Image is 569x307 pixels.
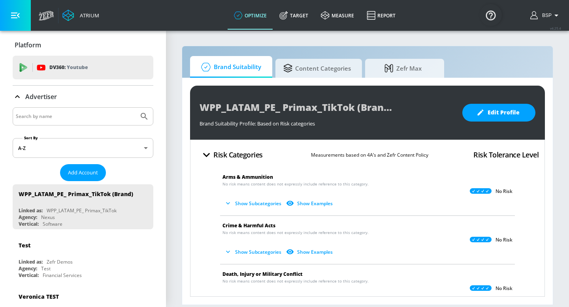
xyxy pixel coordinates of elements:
span: Content Categories [283,59,351,78]
div: Advertiser [13,86,153,108]
span: Add Account [68,168,98,177]
label: Sort By [23,135,40,140]
div: TestLinked as:Zefr DemosAgency:TestVertical:Financial Services [13,236,153,281]
a: measure [315,1,360,30]
div: Atrium [77,12,99,19]
span: No risk means content does not expressly include reference to this category. [222,278,369,284]
p: Youtube [67,63,88,71]
span: Edit Profile [478,108,520,118]
div: Brand Suitability Profile: Based on Risk categories [200,116,454,127]
div: Nexus [41,214,55,221]
span: No risk means content does not expressly include reference to this category. [222,230,369,236]
button: Open Resource Center [480,4,502,26]
div: Linked as: [19,207,43,214]
div: WPP_LATAM_PE_ Primax_TikTok [47,207,117,214]
span: v 4.25.4 [550,26,561,30]
p: No Risk [496,237,512,243]
button: Show Subcategories [222,294,284,307]
div: WPP_LATAM_PE_ Primax_TikTok (Brand)Linked as:WPP_LATAM_PE_ Primax_TikTokAgency:NexusVertical:Soft... [13,184,153,229]
p: No Risk [496,188,512,195]
div: Veronica TEST [19,293,59,300]
div: WPP_LATAM_PE_ Primax_TikTok (Brand) [19,190,133,198]
span: Brand Suitability [198,58,261,77]
div: Financial Services [43,272,82,279]
h4: Risk Categories [213,149,263,160]
a: optimize [228,1,273,30]
p: DV360: [49,63,88,72]
div: Zefr Demos [47,258,73,265]
p: Advertiser [25,92,57,101]
a: Atrium [62,9,99,21]
span: Crime & Harmful Acts [222,222,275,229]
button: Show Examples [284,197,336,210]
span: Arms & Ammunition [222,174,273,180]
span: Zefr Max [373,59,433,78]
h4: Risk Tolerance Level [473,149,539,160]
a: Target [273,1,315,30]
div: A-Z [13,138,153,158]
div: Test [41,265,51,272]
div: DV360: Youtube [13,56,153,79]
button: Show Examples [284,294,336,307]
span: login as: bsp_linking@zefr.com [539,13,552,18]
div: Software [43,221,62,227]
button: BSP [530,11,561,20]
div: Vertical: [19,272,39,279]
span: Death, Injury or Military Conflict [222,271,303,277]
span: No risk means content does not expressly include reference to this category. [222,181,369,187]
p: Measurements based on 4A’s and Zefr Content Policy [311,151,428,159]
input: Search by name [16,111,136,122]
p: Platform [15,41,41,49]
div: Agency: [19,265,37,272]
button: Add Account [60,164,106,181]
button: Show Subcategories [222,245,284,258]
button: Risk Categories [196,146,266,164]
div: Linked as: [19,258,43,265]
button: Edit Profile [462,104,535,122]
div: Test [19,241,30,249]
div: Platform [13,34,153,56]
div: Vertical: [19,221,39,227]
p: No Risk [496,285,512,292]
a: Report [360,1,402,30]
div: Agency: [19,214,37,221]
button: Show Examples [284,245,336,258]
button: Show Subcategories [222,197,284,210]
